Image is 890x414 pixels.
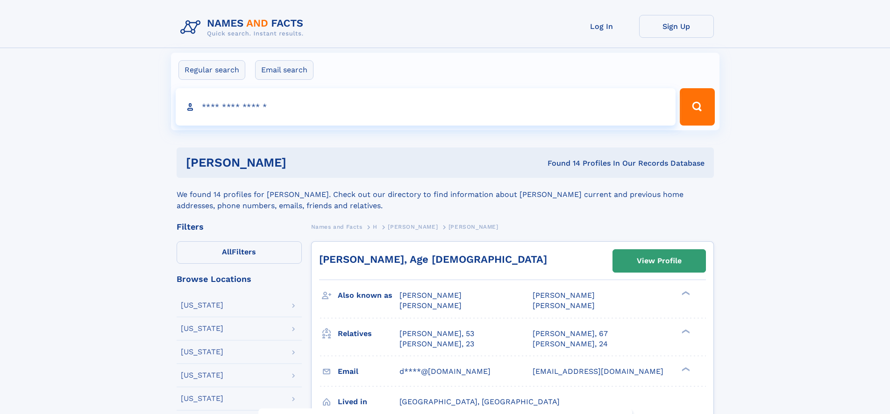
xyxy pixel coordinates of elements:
span: All [222,247,232,256]
a: [PERSON_NAME], 23 [399,339,474,349]
h3: Email [338,364,399,379]
span: [PERSON_NAME] [449,224,498,230]
h3: Lived in [338,394,399,410]
a: [PERSON_NAME] [388,221,438,232]
a: Log In [564,15,639,38]
div: ❯ [679,290,691,296]
div: [US_STATE] [181,372,223,379]
a: [PERSON_NAME], 53 [399,329,474,339]
div: Filters [177,223,302,231]
div: [US_STATE] [181,395,223,402]
label: Email search [255,60,313,80]
div: ❯ [679,366,691,372]
a: [PERSON_NAME], 67 [533,329,608,339]
span: [PERSON_NAME] [388,224,438,230]
div: View Profile [637,250,682,272]
a: [PERSON_NAME], Age [DEMOGRAPHIC_DATA] [319,253,547,265]
img: Logo Names and Facts [177,15,311,40]
span: [PERSON_NAME] [533,301,595,310]
h1: [PERSON_NAME] [186,157,417,168]
span: H [373,224,377,230]
h3: Relatives [338,326,399,342]
span: [PERSON_NAME] [533,291,595,300]
span: [EMAIL_ADDRESS][DOMAIN_NAME] [533,367,663,376]
span: [GEOGRAPHIC_DATA], [GEOGRAPHIC_DATA] [399,397,560,406]
div: [US_STATE] [181,302,223,309]
a: H [373,221,377,232]
label: Filters [177,241,302,264]
div: We found 14 profiles for [PERSON_NAME]. Check out our directory to find information about [PERSON... [177,178,714,211]
input: search input [176,88,676,126]
button: Search Button [680,88,714,126]
div: ❯ [679,328,691,334]
div: Browse Locations [177,275,302,283]
h3: Also known as [338,288,399,303]
a: View Profile [613,250,705,272]
div: Found 14 Profiles In Our Records Database [417,158,705,168]
a: Sign Up [639,15,714,38]
div: [US_STATE] [181,325,223,332]
span: [PERSON_NAME] [399,301,462,310]
a: Names and Facts [311,221,363,232]
label: Regular search [178,60,245,80]
div: [US_STATE] [181,348,223,356]
span: [PERSON_NAME] [399,291,462,300]
a: [PERSON_NAME], 24 [533,339,608,349]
